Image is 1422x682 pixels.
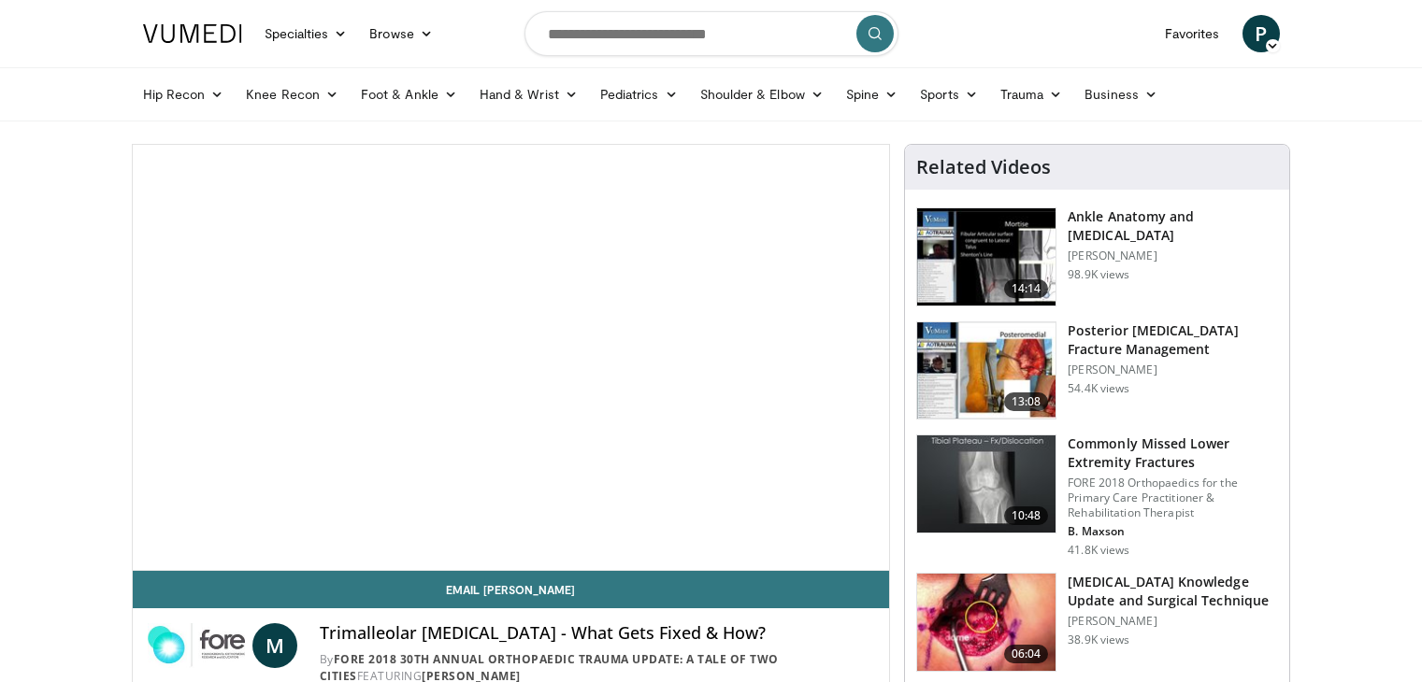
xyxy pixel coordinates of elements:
[916,207,1278,306] a: 14:14 Ankle Anatomy and [MEDICAL_DATA] [PERSON_NAME] 98.9K views
[909,76,989,113] a: Sports
[916,156,1051,178] h4: Related Videos
[524,11,898,56] input: Search topics, interventions
[1068,207,1278,245] h3: Ankle Anatomy and [MEDICAL_DATA]
[1154,15,1231,52] a: Favorites
[1068,321,1278,359] h3: Posterior [MEDICAL_DATA] Fracture Management
[1068,614,1278,629] p: [PERSON_NAME]
[252,623,297,668] a: M
[1068,543,1129,558] p: 41.8K views
[320,623,874,644] h4: Trimalleolar [MEDICAL_DATA] - What Gets Fixed & How?
[835,76,909,113] a: Spine
[235,76,350,113] a: Knee Recon
[1068,573,1278,610] h3: [MEDICAL_DATA] Knowledge Update and Surgical Technique
[917,574,1056,671] img: XzOTlMlQSGUnbGTX4xMDoxOjBzMTt2bJ.150x105_q85_crop-smart_upscale.jpg
[1068,381,1129,396] p: 54.4K views
[1068,249,1278,263] p: [PERSON_NAME]
[689,76,835,113] a: Shoulder & Elbow
[1068,267,1129,282] p: 98.9K views
[1068,632,1129,647] p: 38.9K views
[1073,76,1169,113] a: Business
[350,76,468,113] a: Foot & Ankle
[1068,362,1278,377] p: [PERSON_NAME]
[917,322,1056,419] img: 50e07c4d-707f-48cd-824d-a6044cd0d074.150x105_q85_crop-smart_upscale.jpg
[1004,392,1049,411] span: 13:08
[253,15,359,52] a: Specialties
[133,571,890,608] a: Email [PERSON_NAME]
[589,76,689,113] a: Pediatrics
[917,435,1056,533] img: 4aa379b6-386c-4fb5-93ee-de5617843a87.150x105_q85_crop-smart_upscale.jpg
[916,573,1278,672] a: 06:04 [MEDICAL_DATA] Knowledge Update and Surgical Technique [PERSON_NAME] 38.9K views
[143,24,242,43] img: VuMedi Logo
[1068,476,1278,520] p: FORE 2018 Orthopaedics for the Primary Care Practitioner & Rehabilitation Therapist
[148,623,245,668] img: FORE 2018 30th Annual Orthopaedic Trauma Update: A Tale of Two Cities
[1068,524,1278,539] p: B. Maxson
[468,76,589,113] a: Hand & Wrist
[1004,506,1049,525] span: 10:48
[916,321,1278,420] a: 13:08 Posterior [MEDICAL_DATA] Fracture Management [PERSON_NAME] 54.4K views
[916,434,1278,558] a: 10:48 Commonly Missed Lower Extremity Fractures FORE 2018 Orthopaedics for the Primary Care Pract...
[1004,645,1049,663] span: 06:04
[358,15,444,52] a: Browse
[989,76,1074,113] a: Trauma
[1068,434,1278,472] h3: Commonly Missed Lower Extremity Fractures
[132,76,236,113] a: Hip Recon
[917,208,1056,305] img: d079e22e-f623-40f6-8657-94e85635e1da.150x105_q85_crop-smart_upscale.jpg
[1004,279,1049,298] span: 14:14
[1242,15,1280,52] a: P
[133,145,890,571] video-js: Video Player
